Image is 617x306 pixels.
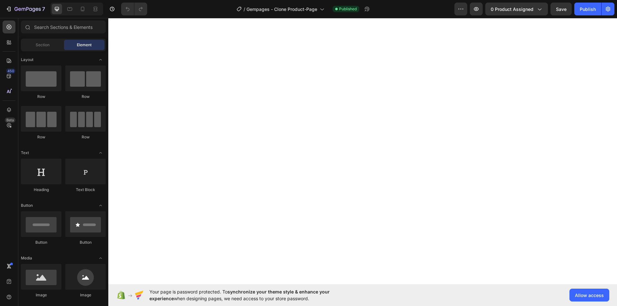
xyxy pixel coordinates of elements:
span: Section [36,42,49,48]
span: Layout [21,57,33,63]
button: Save [550,3,572,15]
span: Toggle open [95,55,106,65]
input: Search Sections & Elements [21,21,106,33]
div: Image [21,292,61,298]
iframe: Design area [108,18,617,284]
div: Publish [580,6,596,13]
div: Row [21,134,61,140]
span: Toggle open [95,200,106,211]
div: Image [65,292,106,298]
span: Your page is password protected. To when designing pages, we need access to your store password. [149,288,355,302]
span: Toggle open [95,253,106,263]
div: 450 [6,68,15,74]
div: Row [65,94,106,100]
div: Undo/Redo [121,3,147,15]
span: / [244,6,245,13]
span: 0 product assigned [491,6,533,13]
span: Toggle open [95,148,106,158]
button: 0 product assigned [485,3,548,15]
button: Publish [574,3,601,15]
button: 7 [3,3,48,15]
div: Button [21,240,61,245]
span: Save [556,6,567,12]
div: Button [65,240,106,245]
span: Media [21,255,32,261]
span: Text [21,150,29,156]
div: Row [65,134,106,140]
span: Element [77,42,92,48]
span: Button [21,203,33,208]
p: 7 [42,5,45,13]
div: Heading [21,187,61,193]
div: Row [21,94,61,100]
span: synchronize your theme style & enhance your experience [149,289,330,301]
span: Allow access [575,292,604,299]
button: Allow access [569,289,609,302]
div: Beta [5,118,15,123]
span: Gempages - Clone Product-Page [246,6,317,13]
span: Published [339,6,357,12]
div: Text Block [65,187,106,193]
